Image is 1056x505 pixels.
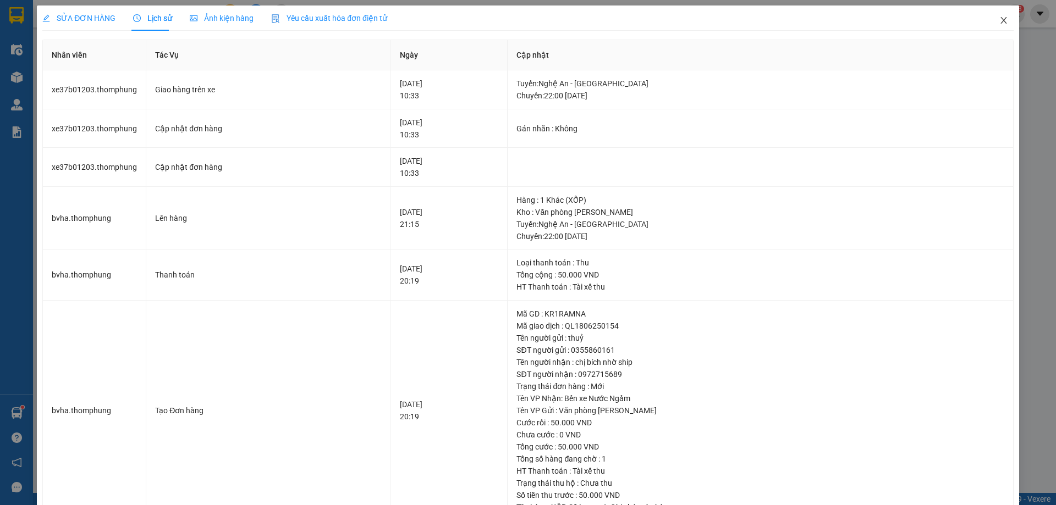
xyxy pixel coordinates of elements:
[516,308,1004,320] div: Mã GD : KR1RAMNA
[43,249,146,301] td: bvha.thomphung
[190,14,254,23] span: Ảnh kiện hàng
[516,489,1004,501] div: Số tiền thu trước : 50.000 VND
[516,206,1004,218] div: Kho : Văn phòng [PERSON_NAME]
[516,218,1004,242] div: Tuyến : Nghệ An - [GEOGRAPHIC_DATA] Chuyến: 22:00 [DATE]
[271,14,280,23] img: icon
[146,40,391,70] th: Tác Vụ
[516,344,1004,356] div: SĐT người gửi : 0355860161
[516,281,1004,293] div: HT Thanh toán : Tài xế thu
[516,453,1004,465] div: Tổng số hàng đang chờ : 1
[155,212,382,224] div: Lên hàng
[516,477,1004,489] div: Trạng thái thu hộ : Chưa thu
[516,320,1004,332] div: Mã giao dịch : QL1806250154
[43,40,146,70] th: Nhân viên
[42,14,116,23] span: SỬA ĐƠN HÀNG
[516,77,1004,102] div: Tuyến : Nghệ An - [GEOGRAPHIC_DATA] Chuyến: 22:00 [DATE]
[516,441,1004,453] div: Tổng cước : 50.000 VND
[43,70,146,109] td: xe37b01203.thomphung
[988,5,1019,36] button: Close
[155,161,382,173] div: Cập nhật đơn hàng
[516,257,1004,269] div: Loại thanh toán : Thu
[516,194,1004,206] div: Hàng : 1 Khác (XỐP)
[999,16,1008,25] span: close
[391,40,508,70] th: Ngày
[271,14,387,23] span: Yêu cầu xuất hóa đơn điện tử
[516,392,1004,404] div: Tên VP Nhận: Bến xe Nước Ngầm
[155,123,382,135] div: Cập nhật đơn hàng
[155,84,382,96] div: Giao hàng trên xe
[516,269,1004,281] div: Tổng cộng : 50.000 VND
[400,77,499,102] div: [DATE] 10:33
[43,148,146,187] td: xe37b01203.thomphung
[508,40,1013,70] th: Cập nhật
[516,380,1004,392] div: Trạng thái đơn hàng : Mới
[190,14,197,22] span: picture
[516,429,1004,441] div: Chưa cước : 0 VND
[155,404,382,417] div: Tạo Đơn hàng
[516,417,1004,429] div: Cước rồi : 50.000 VND
[155,269,382,281] div: Thanh toán
[516,404,1004,417] div: Tên VP Gửi : Văn phòng [PERSON_NAME]
[400,398,499,423] div: [DATE] 20:19
[400,155,499,179] div: [DATE] 10:33
[516,123,1004,135] div: Gán nhãn : Không
[42,14,50,22] span: edit
[516,332,1004,344] div: Tên người gửi : thuỷ
[43,187,146,250] td: bvha.thomphung
[133,14,172,23] span: Lịch sử
[400,116,499,141] div: [DATE] 10:33
[133,14,141,22] span: clock-circle
[516,465,1004,477] div: HT Thanh toán : Tài xế thu
[400,206,499,230] div: [DATE] 21:15
[43,109,146,148] td: xe37b01203.thomphung
[400,263,499,287] div: [DATE] 20:19
[516,356,1004,368] div: Tên người nhận : chị bích nhờ ship
[516,368,1004,380] div: SĐT người nhận : 0972715689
